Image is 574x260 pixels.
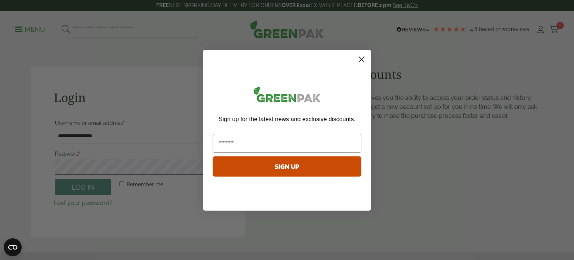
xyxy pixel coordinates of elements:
img: greenpak_logo [213,83,361,108]
input: Email [213,134,361,153]
button: Open CMP widget [4,238,22,256]
button: Close dialog [355,53,368,66]
span: Sign up for the latest news and exclusive discounts. [219,116,355,122]
button: SIGN UP [213,156,361,177]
